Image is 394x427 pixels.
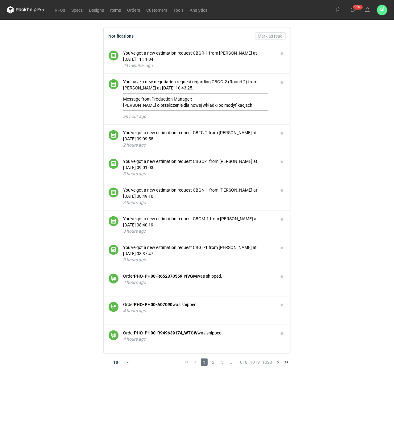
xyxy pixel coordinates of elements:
button: OrderPHO-PH00-R949639174_WTGWwas shipped.4 hours ago [123,330,273,342]
span: 2 [210,359,217,366]
div: 3 hours ago [123,257,273,263]
div: You have a new negotiation request regarding CBGG-2 (Round 2) from [PERSON_NAME] at [DATE] 10:43:... [123,79,273,111]
div: You've got a new estimation request CBFG-2 from [PERSON_NAME] at [DATE] 09:09:58. [123,130,273,142]
div: 3 hours ago [123,171,273,177]
button: You've got a new estimation request CBGL-1 from [PERSON_NAME] at [DATE] 08:37:47.3 hours ago [123,244,273,263]
div: 10 [106,358,126,367]
div: 4 hours ago [123,308,273,314]
div: Order was shipped. [123,330,273,336]
div: You've got a new estimation request CBGM-1 from [PERSON_NAME] at [DATE] 08:40:19. [123,216,273,228]
a: RFQs [52,6,68,14]
button: You've got a new estimation request CBGM-1 from [PERSON_NAME] at [DATE] 08:40:19.3 hours ago [123,216,273,234]
div: You've got a new estimation request CBGR-1 from [PERSON_NAME] at [DATE] 11:11:04. [123,50,273,62]
div: Order was shipped. [123,273,273,279]
div: You've got a new estimation request CBGO-1 from [PERSON_NAME] at [DATE] 09:01:03. [123,158,273,171]
button: Mark as read [255,32,286,40]
div: Adrian Świerżewski [377,5,387,15]
div: 4 hours ago [123,279,273,285]
div: 3 hours ago [123,199,273,205]
a: Designs [86,6,107,14]
span: 1018 [238,359,248,366]
strong: PHO-PH00-R652370559_NVGM [134,274,197,279]
span: 1019 [250,359,260,366]
button: You've got a new estimation request CBGO-1 from [PERSON_NAME] at [DATE] 09:01:03.3 hours ago [123,158,273,177]
svg: Packhelp Pro [7,6,44,14]
div: 4 hours ago [123,336,273,342]
button: OrderPHO-PH00-R652370559_NVGMwas shipped.4 hours ago [123,273,273,285]
span: 1020 [263,359,272,366]
div: Order was shipped. [123,301,273,308]
button: You've got a new estimation request CBGN-1 from [PERSON_NAME] at [DATE] 08:49:10.3 hours ago [123,187,273,205]
span: ... [229,359,235,366]
button: You've got a new estimation request CBGR-1 from [PERSON_NAME] at [DATE] 11:11:04.24 minutes ago [123,50,273,68]
a: Items [107,6,124,14]
span: 1 [201,359,208,366]
div: You've got a new estimation request CBGL-1 from [PERSON_NAME] at [DATE] 08:37:47. [123,244,273,257]
a: Specs [68,6,86,14]
button: You've got a new estimation request CBFG-2 from [PERSON_NAME] at [DATE] 09:09:58.2 hours ago [123,130,273,148]
button: 99+ [348,5,358,15]
div: an hour ago [123,113,273,119]
strong: PHO-PH00-R949639174_WTGW [134,330,198,335]
button: AŚ [377,5,387,15]
div: Notifications [109,34,134,39]
div: 2 hours ago [123,142,273,148]
div: 24 minutes ago [123,62,273,68]
a: Customers [143,6,171,14]
button: OrderPHO-PH00-A07090was shipped.4 hours ago [123,301,273,314]
div: 3 hours ago [123,228,273,234]
a: Tools [171,6,187,14]
span: 3 [219,359,226,366]
div: You've got a new estimation request CBGN-1 from [PERSON_NAME] at [DATE] 08:49:10. [123,187,273,199]
a: Analytics [187,6,211,14]
a: Orders [124,6,143,14]
span: Mark as read [258,34,283,38]
button: You have a new negotiation request regarding CBGG-2 (Round 2) from [PERSON_NAME] at [DATE] 10:43:... [123,79,273,119]
strong: PHO-PH00-A07090 [134,302,173,307]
